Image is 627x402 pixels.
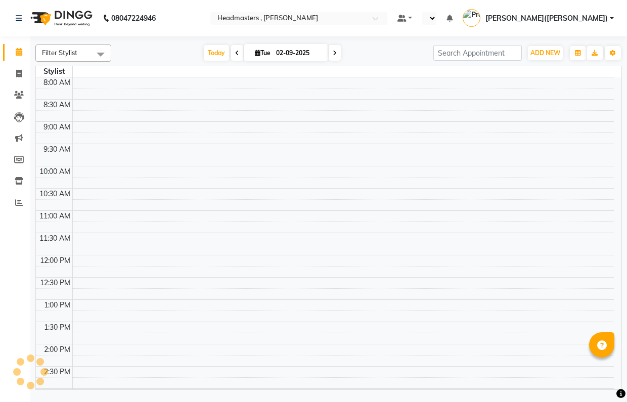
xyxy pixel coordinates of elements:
button: ADD NEW [528,46,563,60]
div: 10:00 AM [37,166,72,177]
span: Tue [252,49,273,57]
div: 2:30 PM [42,367,72,377]
div: 9:30 AM [41,144,72,155]
span: [PERSON_NAME]([PERSON_NAME]) [485,13,608,24]
div: 8:30 AM [41,100,72,110]
div: 10:30 AM [37,189,72,199]
span: Today [204,45,229,61]
div: 8:00 AM [41,77,72,88]
span: Filter Stylist [42,49,77,57]
input: 2025-09-02 [273,46,324,61]
b: 08047224946 [111,4,156,32]
div: 11:00 AM [37,211,72,221]
img: logo [26,4,95,32]
div: 2:00 PM [42,344,72,355]
span: ADD NEW [530,49,560,57]
div: Stylist [36,66,72,77]
div: 1:00 PM [42,300,72,310]
input: Search Appointment [433,45,522,61]
img: Pramod gupta(shaurya) [463,9,480,27]
div: 11:30 AM [37,233,72,244]
div: 12:30 PM [38,278,72,288]
div: 3:00 PM [42,389,72,399]
div: 9:00 AM [41,122,72,132]
div: 1:30 PM [42,322,72,333]
div: 12:00 PM [38,255,72,266]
